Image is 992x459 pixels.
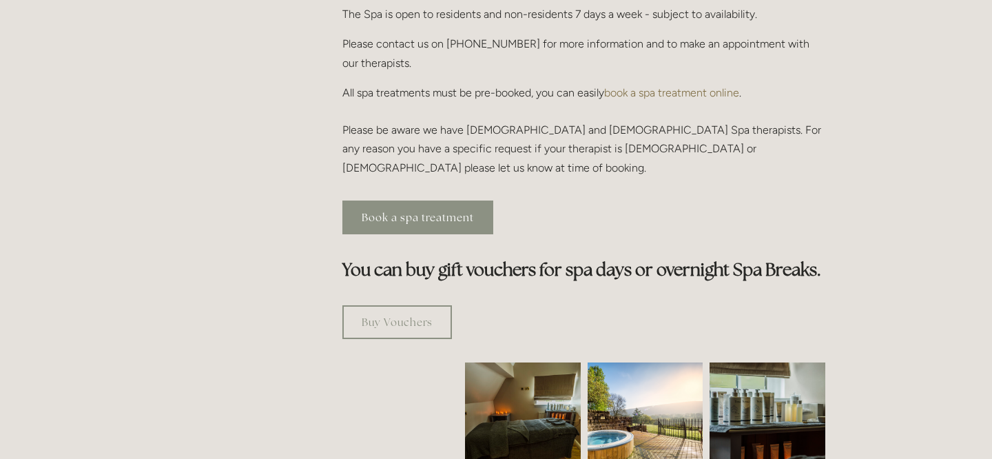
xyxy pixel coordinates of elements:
a: Buy Vouchers [342,305,452,339]
p: All spa treatments must be pre-booked, you can easily . Please be aware we have [DEMOGRAPHIC_DATA... [342,83,825,177]
p: The Spa is open to residents and non-residents 7 days a week - subject to availability. [342,5,825,23]
a: Book a spa treatment [342,201,493,234]
p: Please contact us on [PHONE_NUMBER] for more information and to make an appointment with our ther... [342,34,825,72]
a: book a spa treatment online [604,86,739,99]
strong: You can buy gift vouchers for spa days or overnight Spa Breaks. [342,258,821,280]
